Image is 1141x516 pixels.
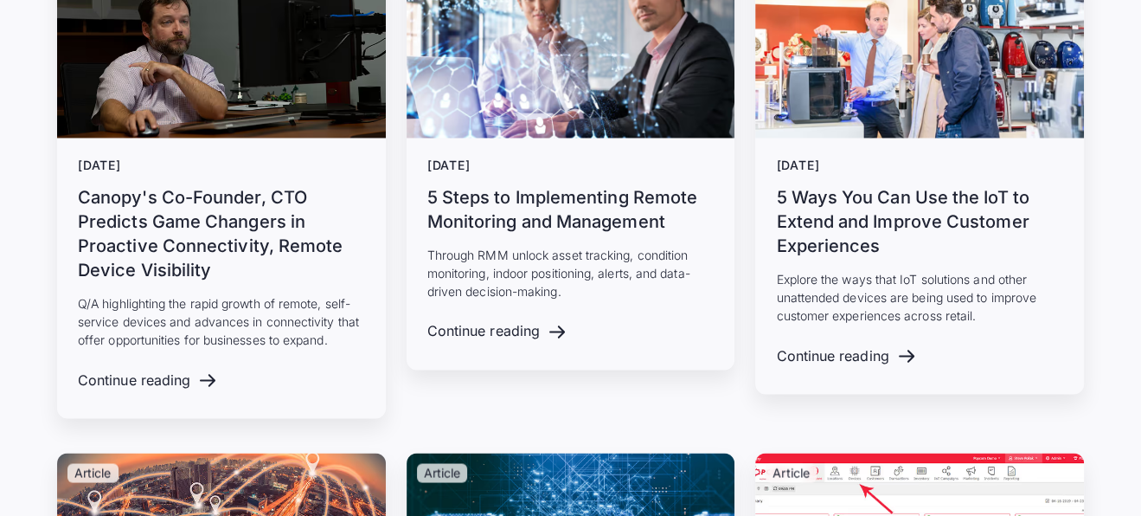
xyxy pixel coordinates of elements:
[424,467,461,479] p: Article
[427,246,715,300] p: Through RMM unlock asset tracking, condition monitoring, indoor positioning, alerts, and data-dri...
[427,323,540,339] div: Continue reading
[776,158,1063,173] div: [DATE]
[78,371,190,388] div: Continue reading
[427,158,715,173] div: [DATE]
[78,185,365,282] h3: Canopy's Co-Founder, CTO Predicts Game Changers in Proactive Connectivity, Remote Device Visibility
[427,185,715,234] h3: 5 Steps to Implementing Remote Monitoring and Management
[776,347,888,364] div: Continue reading
[776,270,1063,325] p: Explore the ways that IoT solutions and other unattended devices are being used to improve custom...
[776,185,1063,258] h3: 5 Ways You Can Use the IoT to Extend and Improve Customer Experiences
[772,467,810,479] p: Article
[78,158,365,173] div: [DATE]
[78,294,365,349] p: Q/A highlighting the rapid growth of remote, self-service devices and advances in connectivity th...
[74,467,112,479] p: Article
